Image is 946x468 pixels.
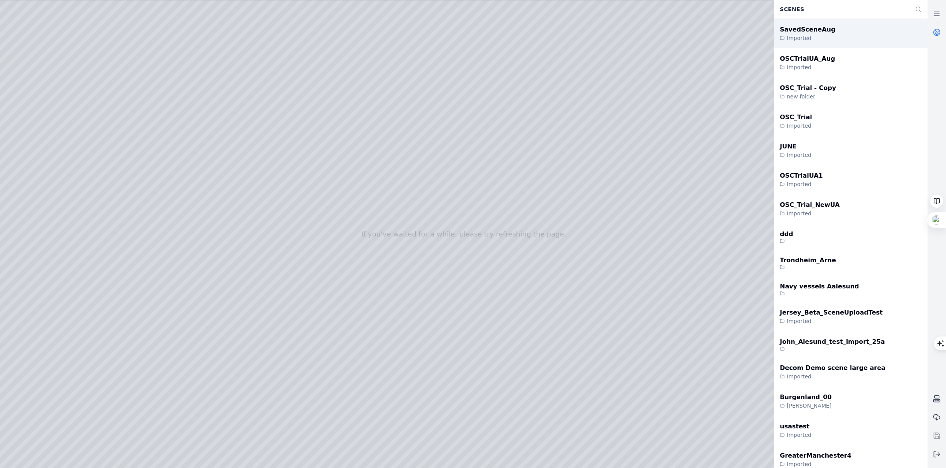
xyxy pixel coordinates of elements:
div: OSC_Trial_NewUA [780,200,840,210]
div: OSC_Trial [780,113,812,122]
div: Jersey_Beta_SceneUploadTest [780,308,883,317]
div: Navy vessels Aalesund [780,282,859,291]
div: Imported [780,34,835,42]
div: usastest [780,422,811,431]
div: Decom Demo scene large area [780,363,885,373]
div: JUNE [780,142,811,151]
div: Imported [780,317,883,325]
div: OSC_Trial - Copy [780,83,836,93]
div: Imported [780,210,840,217]
div: Imported [780,122,812,130]
div: OSCTrialUA1 [780,171,823,180]
div: GreaterManchester4 [780,451,851,460]
div: Imported [780,151,811,159]
div: Imported [780,373,885,380]
div: Imported [780,180,823,188]
div: Imported [780,460,851,468]
div: SavedSceneAug [780,25,835,34]
div: Trondheim_Arne [780,256,836,265]
div: OSCTrialUA_Aug [780,54,835,63]
div: new folder [780,93,836,100]
div: Scenes [775,2,911,17]
div: Imported [780,63,835,71]
div: [PERSON_NAME] [780,402,832,410]
div: John_Alesund_test_import_25a [780,337,885,346]
div: Burgenland_00 [780,393,832,402]
div: Imported [780,431,811,439]
div: ddd [780,230,793,239]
